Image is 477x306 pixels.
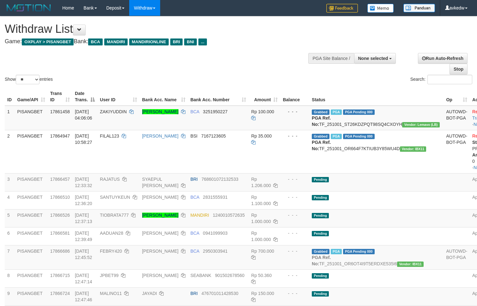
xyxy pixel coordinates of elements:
td: AUTOWD-BOT-PGA [444,245,470,269]
td: TF_251001_ST26KDZPQT98SQ4CXOYH [309,106,444,130]
a: [PERSON_NAME] [142,249,178,254]
span: Marked by avkwilly [331,109,342,115]
span: ... [198,38,207,45]
div: - - - [283,230,307,236]
span: PGA Pending [343,109,375,115]
span: Pending [312,231,329,236]
span: Copy 3251950227 to clipboard [203,109,227,114]
th: Op: activate to sort column ascending [444,88,470,106]
span: Grabbed [312,109,329,115]
th: Bank Acc. Name: activate to sort column ascending [140,88,188,106]
span: BCA [190,109,199,114]
span: OXPLAY > PISANGBET [22,38,74,45]
a: [PERSON_NAME] [142,273,178,278]
span: Rp 1.100.000 [251,195,271,206]
a: JAYADI [142,291,157,296]
span: SEABANK [190,273,211,278]
a: [PERSON_NAME] [142,231,178,236]
span: BNI [184,38,196,45]
b: PGA Ref. No: [312,255,331,266]
span: Copy 476701011428530 to clipboard [202,291,238,296]
td: AUTOWD-BOT-PGA [444,106,470,130]
div: - - - [283,212,307,218]
span: Pending [312,177,329,182]
span: Copy 2831555931 to clipboard [203,195,227,200]
a: [PERSON_NAME] [142,213,178,218]
div: - - - [283,248,307,254]
span: BRI [190,291,198,296]
span: Grabbed [312,134,329,139]
th: Bank Acc. Number: activate to sort column ascending [188,88,249,106]
div: - - - [283,194,307,200]
span: Copy 901502678560 to clipboard [215,273,244,278]
td: TF_251001_OR664F7KTIUB3Y85WU4D [309,130,444,173]
img: MOTION_logo.png [5,3,53,13]
span: Rp 1.000.000 [251,231,271,242]
select: Showentries [16,75,39,84]
div: - - - [283,133,307,139]
label: Search: [410,75,472,84]
a: [PERSON_NAME] [142,133,178,138]
span: MANDIRI [104,38,128,45]
span: Vendor URL: https://dashboard.q2checkout.com/secure [402,122,439,127]
span: Rp 150.000 [251,291,274,296]
b: PGA Ref. No: [312,140,331,151]
b: PGA Ref. No: [312,115,331,127]
span: Rp 1.000.000 [251,213,271,224]
span: Rp 35.000 [251,133,272,138]
button: None selected [354,53,396,64]
a: SYAEPUL [PERSON_NAME] [142,177,178,188]
span: BCA [190,195,199,200]
span: Rp 50.360 [251,273,272,278]
span: MANDIRI [190,213,209,218]
label: Show entries [5,75,53,84]
span: PGA Pending [343,134,375,139]
div: - - - [283,176,307,182]
a: [PERSON_NAME] [142,195,178,200]
span: MANDIRIONLINE [129,38,169,45]
th: Balance [280,88,309,106]
span: Pending [312,213,329,218]
th: Status [309,88,444,106]
img: Button%20Memo.svg [367,4,394,13]
img: panduan.png [403,4,435,12]
input: Search: [427,75,472,84]
span: Grabbed [312,249,329,254]
span: Marked by avkyakub [331,134,342,139]
span: None selected [358,56,388,61]
span: Rp 700.000 [251,249,274,254]
span: Rp 100.000 [251,109,274,114]
h4: Game: Bank: [5,38,312,45]
span: Rp 1.206.000 [251,177,271,188]
span: BCA [190,249,199,254]
span: Vendor URL: https://order6.1velocity.biz [400,146,426,152]
span: BRI [170,38,183,45]
div: - - - [283,272,307,279]
span: Copy 7167123605 to clipboard [201,133,226,138]
div: PGA Site Balance / [308,53,354,64]
span: Marked by avkyakub [331,249,342,254]
img: Feedback.jpg [326,4,358,13]
span: Copy 768601072132533 to clipboard [202,177,238,182]
span: BCA [88,38,102,45]
span: BRI [190,177,198,182]
td: TF_251001_OR6OT4I9T5ERDXE535I6 [309,245,444,269]
span: Copy 0941099903 to clipboard [203,231,227,236]
div: - - - [283,109,307,115]
span: BSI [190,133,198,138]
span: Pending [312,273,329,279]
div: - - - [283,290,307,297]
span: PGA Pending [343,249,375,254]
span: BCA [190,231,199,236]
span: Vendor URL: https://order6.1velocity.biz [397,262,424,267]
a: [PERSON_NAME] [142,109,178,114]
span: Pending [312,195,329,200]
span: Copy 1240010572635 to clipboard [213,213,245,218]
td: AUTOWD-BOT-PGA [444,130,470,173]
span: Pending [312,291,329,297]
a: Stop [450,64,468,74]
h1: Withdraw List [5,23,312,35]
span: Copy 2950303941 to clipboard [203,249,227,254]
a: Run Auto-Refresh [418,53,468,64]
th: Amount: activate to sort column ascending [249,88,280,106]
